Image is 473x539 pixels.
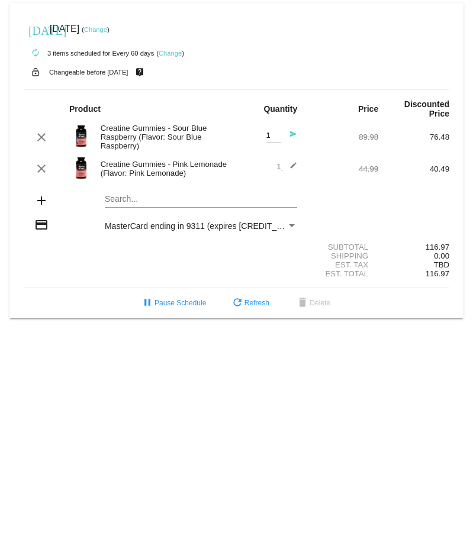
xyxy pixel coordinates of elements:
input: Search... [105,195,297,204]
span: TBD [434,260,449,269]
span: 1 [276,162,297,171]
mat-icon: credit_card [34,218,49,232]
span: Pause Schedule [140,299,206,307]
mat-icon: add [34,193,49,208]
div: 76.48 [378,133,449,141]
button: Refresh [221,292,279,314]
a: Change [84,26,107,33]
mat-select: Payment Method [105,221,297,231]
img: Image-1-Creatine-Gummie-Pink-Lemonade-1000x1000-Roman-Berezecky.png [69,156,93,180]
span: 0.00 [434,251,449,260]
small: ( ) [82,26,110,33]
div: 116.97 [378,243,449,251]
strong: Discounted Price [404,99,449,118]
strong: Price [358,104,378,114]
strong: Product [69,104,101,114]
small: 3 items scheduled for Every 60 days [24,50,154,57]
div: Est. Tax [307,260,378,269]
div: 40.49 [378,164,449,173]
div: Creatine Gummies - Pink Lemonade (Flavor: Pink Lemonade) [95,160,237,177]
div: Shipping [307,251,378,260]
div: Creatine Gummies - Sour Blue Raspberry (Flavor: Sour Blue Raspberry) [95,124,237,150]
div: Subtotal [307,243,378,251]
mat-icon: clear [34,162,49,176]
button: Delete [286,292,340,314]
mat-icon: live_help [133,64,147,80]
input: Quantity [266,131,281,140]
img: Image-1-Creatine-Gummies-SBR-1000Xx1000.png [69,124,93,148]
div: Est. Total [307,269,378,278]
mat-icon: [DATE] [28,22,43,37]
div: 89.98 [307,133,378,141]
span: MasterCard ending in 9311 (expires [CREDIT_CARD_DATA]) [105,221,331,231]
small: ( ) [156,50,184,57]
mat-icon: lock_open [28,64,43,80]
mat-icon: clear [34,130,49,144]
button: Pause Schedule [131,292,215,314]
span: Refresh [230,299,269,307]
mat-icon: autorenew [28,46,43,60]
strong: Quantity [263,104,297,114]
mat-icon: refresh [230,296,244,311]
mat-icon: edit [283,162,297,176]
mat-icon: send [283,130,297,144]
span: 116.97 [426,269,449,278]
span: Delete [295,299,330,307]
div: 44.99 [307,164,378,173]
a: Change [159,50,182,57]
mat-icon: delete [295,296,310,311]
small: Changeable before [DATE] [49,69,128,76]
mat-icon: pause [140,296,155,311]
